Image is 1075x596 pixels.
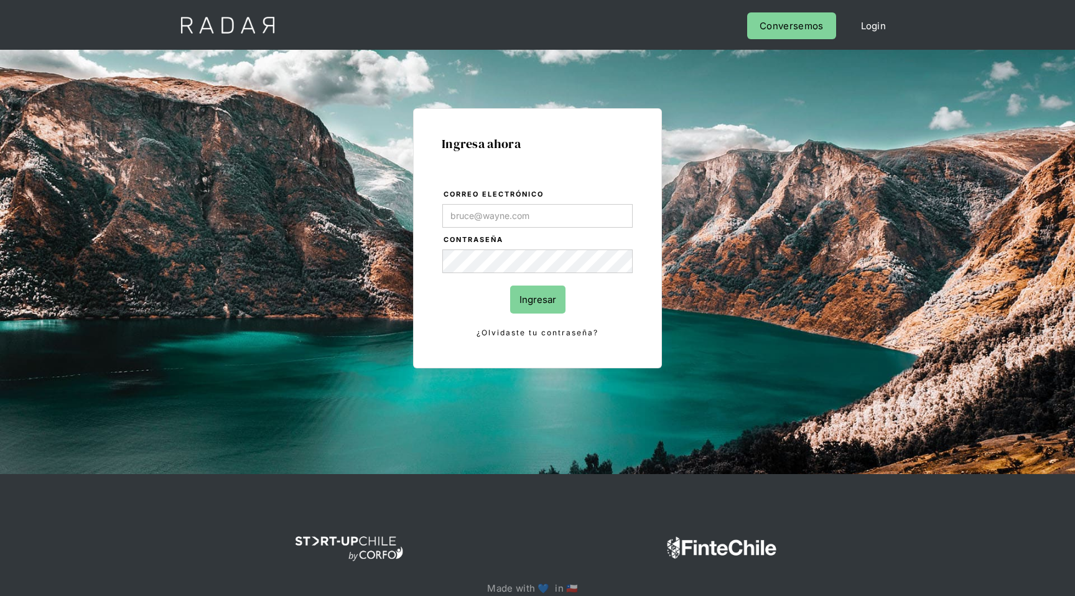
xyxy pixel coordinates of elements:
[747,12,835,39] a: Conversemos
[510,286,565,314] input: Ingresar
[849,12,899,39] a: Login
[444,234,633,246] label: Contraseña
[442,137,633,151] h1: Ingresa ahora
[442,204,633,228] input: bruce@wayne.com
[442,188,633,340] form: Login Form
[442,326,633,340] a: ¿Olvidaste tu contraseña?
[444,189,633,201] label: Correo electrónico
